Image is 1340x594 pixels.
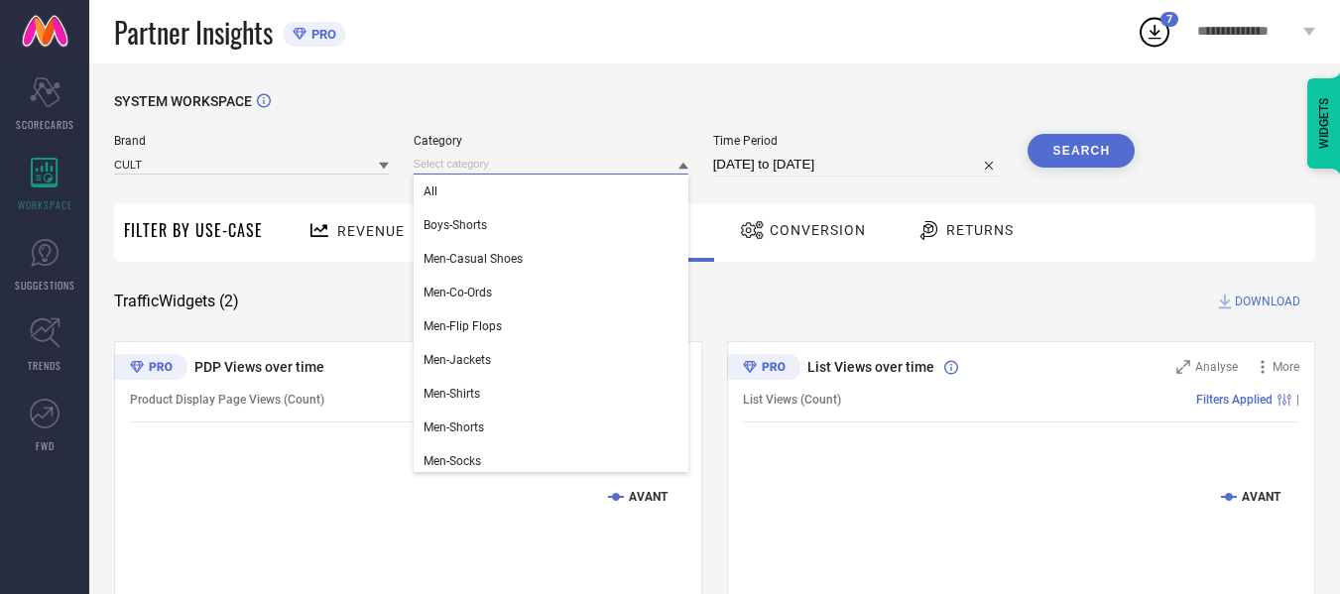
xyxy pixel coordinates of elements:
div: Men-Shorts [414,411,688,444]
span: List Views (Count) [743,393,841,407]
span: Men-Casual Shoes [424,252,523,266]
span: Category [414,134,688,148]
span: 7 [1166,13,1172,26]
div: Premium [114,354,187,384]
span: TRENDS [28,358,61,373]
div: Men-Flip Flops [414,309,688,343]
span: Analyse [1195,360,1238,374]
span: Men-Jackets [424,353,491,367]
span: | [1296,393,1299,407]
text: AVANT [1242,490,1281,504]
span: Traffic Widgets ( 2 ) [114,292,239,311]
div: Men-Co-Ords [414,276,688,309]
input: Select category [414,154,688,175]
span: Time Period [713,134,1004,148]
span: Filters Applied [1196,393,1273,407]
div: Men-Shirts [414,377,688,411]
span: Men-Co-Ords [424,286,492,299]
span: Conversion [770,222,866,238]
span: Boys-Shorts [424,218,487,232]
span: Returns [946,222,1014,238]
span: Partner Insights [114,12,273,53]
div: Premium [727,354,800,384]
span: PRO [306,27,336,42]
div: Open download list [1137,14,1172,50]
span: FWD [36,438,55,453]
div: Men-Jackets [414,343,688,377]
span: SCORECARDS [16,117,74,132]
div: Boys-Shorts [414,208,688,242]
span: Men-Shirts [424,387,480,401]
span: DOWNLOAD [1235,292,1300,311]
div: Men-Casual Shoes [414,242,688,276]
span: Brand [114,134,389,148]
div: All [414,175,688,208]
button: Search [1028,134,1135,168]
span: Men-Socks [424,454,481,468]
span: More [1273,360,1299,374]
text: AVANT [629,490,669,504]
span: PDP Views over time [194,359,324,375]
span: Filter By Use-Case [124,218,263,242]
input: Select time period [713,153,1004,177]
span: WORKSPACE [18,197,72,212]
span: SUGGESTIONS [15,278,75,293]
span: List Views over time [807,359,934,375]
span: Men-Shorts [424,420,484,434]
span: All [424,184,437,198]
span: SYSTEM WORKSPACE [114,93,252,109]
span: Men-Flip Flops [424,319,502,333]
svg: Zoom [1176,360,1190,374]
span: Revenue [337,223,405,239]
span: Product Display Page Views (Count) [130,393,324,407]
div: Men-Socks [414,444,688,478]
